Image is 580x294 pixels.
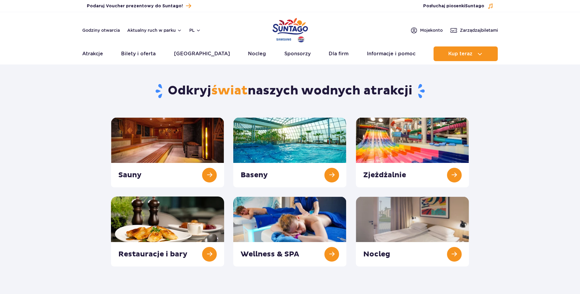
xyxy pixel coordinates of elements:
[434,46,498,61] button: Kup teraz
[272,15,308,43] a: Park of Poland
[174,46,230,61] a: [GEOGRAPHIC_DATA]
[448,51,472,57] span: Kup teraz
[87,3,183,9] span: Podaruj Voucher prezentowy do Suntago!
[465,4,484,8] span: Suntago
[367,46,416,61] a: Informacje i pomoc
[423,3,493,9] button: Posłuchaj piosenkiSuntago
[460,27,498,33] span: Zarządzaj biletami
[248,46,266,61] a: Nocleg
[284,46,311,61] a: Sponsorzy
[450,27,498,34] a: Zarządzajbiletami
[211,83,248,98] span: świat
[111,83,469,99] h1: Odkryj naszych wodnych atrakcji
[423,3,484,9] span: Posłuchaj piosenki
[82,46,103,61] a: Atrakcje
[189,27,201,33] button: pl
[329,46,349,61] a: Dla firm
[127,28,182,33] button: Aktualny ruch w parku
[82,27,120,33] a: Godziny otwarcia
[87,2,191,10] a: Podaruj Voucher prezentowy do Suntago!
[420,27,443,33] span: Moje konto
[410,27,443,34] a: Mojekonto
[121,46,156,61] a: Bilety i oferta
